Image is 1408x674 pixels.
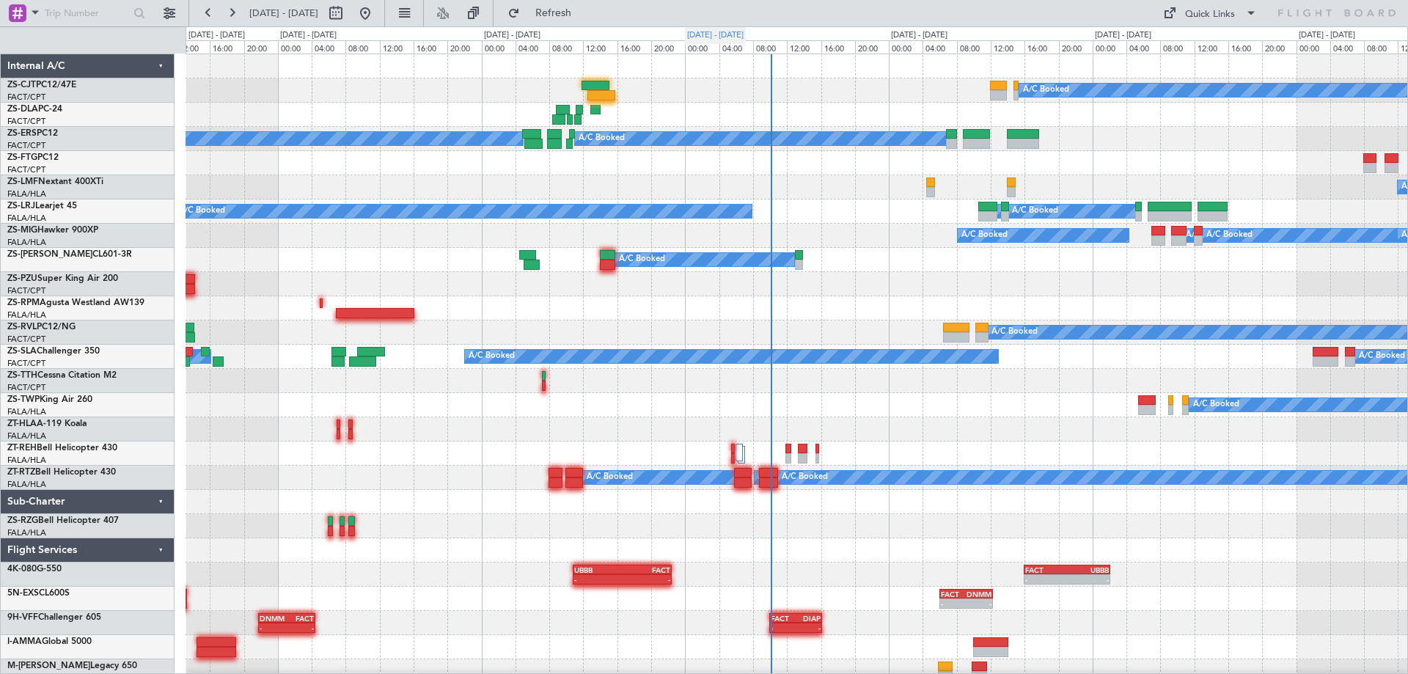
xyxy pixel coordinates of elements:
a: ZS-LRJLearjet 45 [7,202,77,210]
a: ZS-[PERSON_NAME]CL601-3R [7,250,132,259]
div: 04:00 [1126,40,1160,54]
a: FACT/CPT [7,334,45,345]
span: ZS-TTH [7,371,37,380]
a: ZT-HLAA-119 Koala [7,420,87,428]
span: ZS-[PERSON_NAME] [7,250,92,259]
span: 4K-080 [7,565,37,574]
div: 08:00 [957,40,991,54]
input: Trip Number [45,2,129,24]
div: - [260,623,287,632]
button: Refresh [501,1,589,25]
a: ZT-REHBell Helicopter 430 [7,444,117,453]
a: FALA/HLA [7,237,46,248]
div: 12:00 [787,40,821,54]
div: 12:00 [380,40,414,54]
a: FACT/CPT [7,382,45,393]
button: Quick Links [1156,1,1264,25]
div: 20:00 [447,40,481,54]
div: DIAP [796,614,821,623]
div: [DATE] - [DATE] [1095,29,1151,42]
div: - [1025,575,1067,584]
div: 00:00 [482,40,516,54]
div: A/C Booked [1193,394,1239,416]
a: ZS-DLAPC-24 [7,105,62,114]
span: ZS-SLA [7,347,37,356]
a: ZS-TWPKing Air 260 [7,395,92,404]
div: 16:00 [210,40,243,54]
a: FACT/CPT [7,140,45,151]
a: ZS-CJTPC12/47E [7,81,76,89]
div: 12:00 [583,40,617,54]
a: FALA/HLA [7,406,46,417]
div: - [796,623,821,632]
div: 20:00 [651,40,685,54]
div: 00:00 [685,40,719,54]
span: ZS-DLA [7,105,38,114]
div: FACT [771,614,796,623]
div: 08:00 [345,40,379,54]
a: 5N-EXSCL600S [7,589,70,598]
span: ZS-CJT [7,81,36,89]
span: 5N-EXS [7,589,39,598]
div: 04:00 [719,40,753,54]
span: ZS-PZU [7,274,37,283]
div: 12:00 [176,40,210,54]
a: FALA/HLA [7,431,46,442]
div: 16:00 [1228,40,1262,54]
span: ZS-RVL [7,323,37,331]
div: A/C Booked [469,345,515,367]
a: ZS-FTGPC12 [7,153,59,162]
span: ZT-HLA [7,420,37,428]
div: 04:00 [923,40,956,54]
div: 00:00 [1297,40,1330,54]
a: ZS-RPMAgusta Westland AW139 [7,298,144,307]
div: A/C Booked [587,466,633,488]
a: ZS-LMFNextant 400XTi [7,177,103,186]
a: ZT-RTZBell Helicopter 430 [7,468,116,477]
a: FALA/HLA [7,213,46,224]
div: [DATE] - [DATE] [280,29,337,42]
a: ZS-PZUSuper King Air 200 [7,274,118,283]
a: 9H-VFFChallenger 605 [7,613,101,622]
a: FALA/HLA [7,309,46,320]
div: A/C Booked [782,466,828,488]
div: 12:00 [1195,40,1228,54]
a: ZS-TTHCessna Citation M2 [7,371,117,380]
div: - [287,623,314,632]
a: ZS-ERSPC12 [7,129,58,138]
div: 20:00 [244,40,278,54]
div: 08:00 [753,40,787,54]
div: 16:00 [617,40,651,54]
span: [DATE] - [DATE] [249,7,318,20]
div: - [574,575,623,584]
span: ZS-LRJ [7,202,35,210]
a: FACT/CPT [7,164,45,175]
div: 04:00 [1330,40,1364,54]
a: ZS-RZGBell Helicopter 407 [7,516,119,525]
div: FACT [623,565,671,574]
div: 08:00 [1160,40,1194,54]
div: FACT [1025,565,1067,574]
a: ZS-RVLPC12/NG [7,323,76,331]
div: 08:00 [1364,40,1398,54]
div: - [941,599,967,608]
div: - [771,623,796,632]
div: FACT [941,590,967,598]
span: ZS-FTG [7,153,37,162]
div: Quick Links [1185,7,1235,22]
span: ZS-MIG [7,226,37,235]
div: A/C Booked [1012,200,1058,222]
a: ZS-SLAChallenger 350 [7,347,100,356]
div: A/C Booked [1359,345,1405,367]
a: I-AMMAGlobal 5000 [7,637,92,646]
div: UBBB [574,565,623,574]
div: A/C Booked [1206,224,1253,246]
div: A/C Booked [179,200,225,222]
a: 4K-080G-550 [7,565,62,574]
span: ZS-RPM [7,298,40,307]
div: 12:00 [991,40,1024,54]
a: M-[PERSON_NAME]Legacy 650 [7,662,137,670]
div: [DATE] - [DATE] [687,29,744,42]
span: M-[PERSON_NAME] [7,662,90,670]
div: [DATE] - [DATE] [188,29,245,42]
